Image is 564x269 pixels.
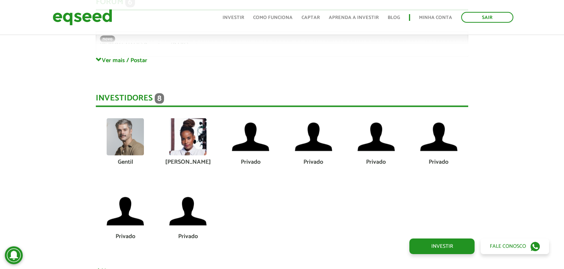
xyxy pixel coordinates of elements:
div: Investidores [96,93,468,107]
div: Privado [100,234,151,240]
img: default-user.png [357,118,395,156]
div: Privado [287,159,339,165]
img: default-user.png [232,118,269,156]
img: default-user.png [107,193,144,230]
img: EqSeed [53,7,112,27]
div: Privado [350,159,402,165]
div: Privado [225,159,276,165]
div: [PERSON_NAME] [162,159,214,165]
div: Privado [413,159,464,165]
a: Fale conosco [480,238,549,254]
div: Privado [162,234,214,240]
a: Investir [409,238,475,254]
img: default-user.png [169,193,207,230]
a: Ver mais / Postar [96,57,468,64]
div: Gentil [100,159,151,165]
a: Investir [223,15,244,20]
a: Captar [302,15,320,20]
a: Blog [388,15,400,20]
a: Sair [461,12,513,23]
img: default-user.png [420,118,457,156]
img: default-user.png [295,118,332,156]
a: Como funciona [253,15,293,20]
a: Minha conta [419,15,452,20]
span: 8 [155,93,164,104]
a: Aprenda a investir [329,15,379,20]
img: picture-123564-1758224931.png [107,118,144,156]
img: picture-90970-1668946421.jpg [169,118,207,156]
